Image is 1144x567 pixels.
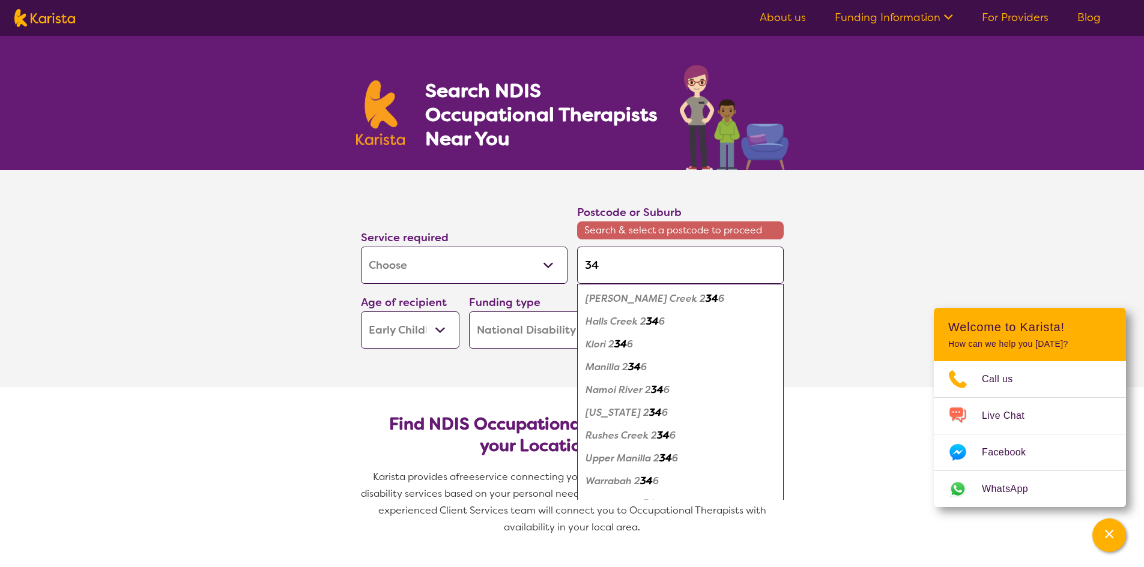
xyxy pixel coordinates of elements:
[948,339,1112,349] p: How can we help you [DATE]?
[1077,10,1101,25] a: Blog
[718,292,724,305] em: 6
[670,429,676,442] em: 6
[641,361,647,373] em: 6
[583,470,778,493] div: Warrabah 2346
[760,10,806,25] a: About us
[583,287,778,310] div: Borah Creek 2346
[659,452,672,464] em: 34
[680,65,788,170] img: occupational-therapy
[672,452,678,464] em: 6
[586,338,614,350] em: Klori 2
[628,361,641,373] em: 34
[653,475,659,487] em: 6
[706,292,718,305] em: 34
[356,80,405,145] img: Karista logo
[659,315,665,328] em: 6
[934,361,1126,507] ul: Choose channel
[469,295,540,310] label: Funding type
[361,230,449,245] label: Service required
[371,413,774,457] h2: Find NDIS Occupational Therapists based on your Location & Needs
[586,292,706,305] em: [PERSON_NAME] Creek 2
[982,443,1040,461] span: Facebook
[577,205,682,220] label: Postcode or Suburb
[982,407,1039,425] span: Live Chat
[583,424,778,447] div: Rushes Creek 2346
[664,383,670,396] em: 6
[982,480,1043,498] span: WhatsApp
[982,370,1027,388] span: Call us
[655,497,661,510] em: 6
[649,406,662,419] em: 34
[662,406,668,419] em: 6
[583,447,778,470] div: Upper Manilla 2346
[640,475,653,487] em: 34
[586,497,643,510] em: Wimborne 2
[361,470,786,533] span: service connecting you with Occupational Therapists and other disability services based on your p...
[583,401,778,424] div: New Mexico 2346
[586,452,659,464] em: Upper Manilla 2
[934,308,1126,507] div: Channel Menu
[651,383,664,396] em: 34
[361,295,447,310] label: Age of recipient
[586,383,651,396] em: Namoi River 2
[583,333,778,356] div: Klori 2346
[982,10,1049,25] a: For Providers
[583,310,778,333] div: Halls Creek 2346
[934,471,1126,507] a: Web link opens in a new tab.
[835,10,953,25] a: Funding Information
[586,361,628,373] em: Manilla 2
[583,379,778,401] div: Namoi River 2346
[586,315,646,328] em: Halls Creek 2
[586,406,649,419] em: [US_STATE] 2
[577,221,784,239] span: Search & select a postcode to proceed
[577,247,784,284] input: Type
[583,356,778,379] div: Manilla 2346
[627,338,633,350] em: 6
[373,470,456,483] span: Karista provides a
[425,79,659,151] h1: Search NDIS Occupational Therapists Near You
[948,320,1112,334] h2: Welcome to Karista!
[456,470,475,483] span: free
[583,493,778,515] div: Wimborne 2346
[14,9,75,27] img: Karista logo
[586,429,657,442] em: Rushes Creek 2
[1092,518,1126,552] button: Channel Menu
[614,338,627,350] em: 34
[586,475,640,487] em: Warrabah 2
[657,429,670,442] em: 34
[646,315,659,328] em: 34
[643,497,655,510] em: 34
